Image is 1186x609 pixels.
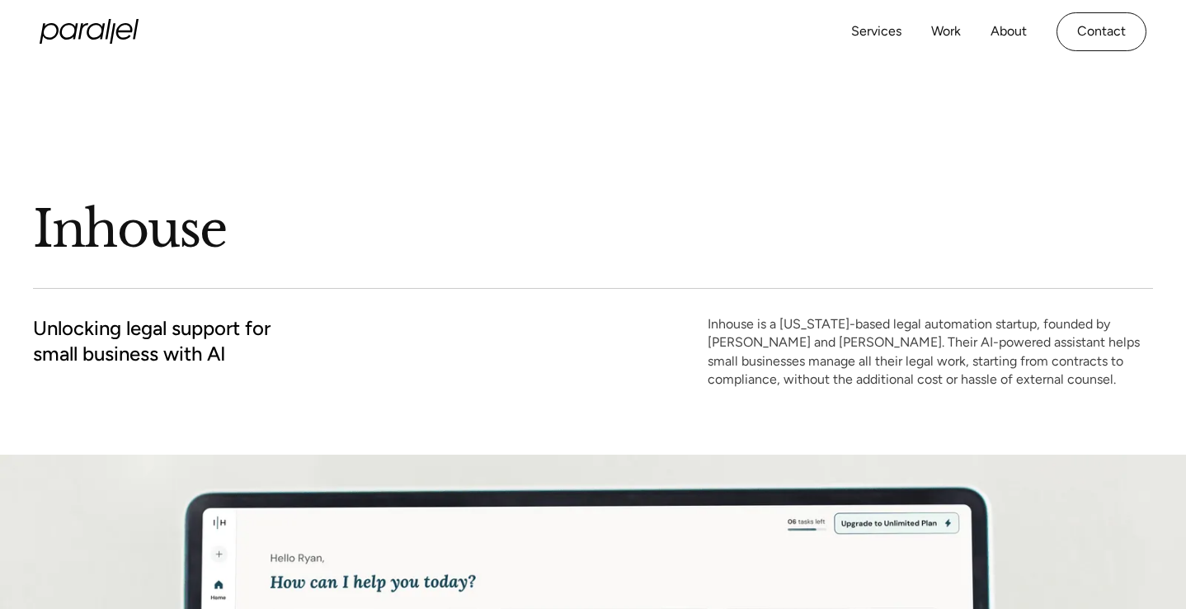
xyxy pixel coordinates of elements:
[708,315,1153,389] p: Inhouse is a [US_STATE]-based legal automation startup, founded by [PERSON_NAME] and [PERSON_NAME...
[33,315,271,366] h2: Unlocking legal support for small business with AI
[931,20,961,44] a: Work
[40,19,139,44] a: home
[1057,12,1146,51] a: Contact
[851,20,901,44] a: Services
[991,20,1027,44] a: About
[33,197,1153,262] h1: Inhouse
